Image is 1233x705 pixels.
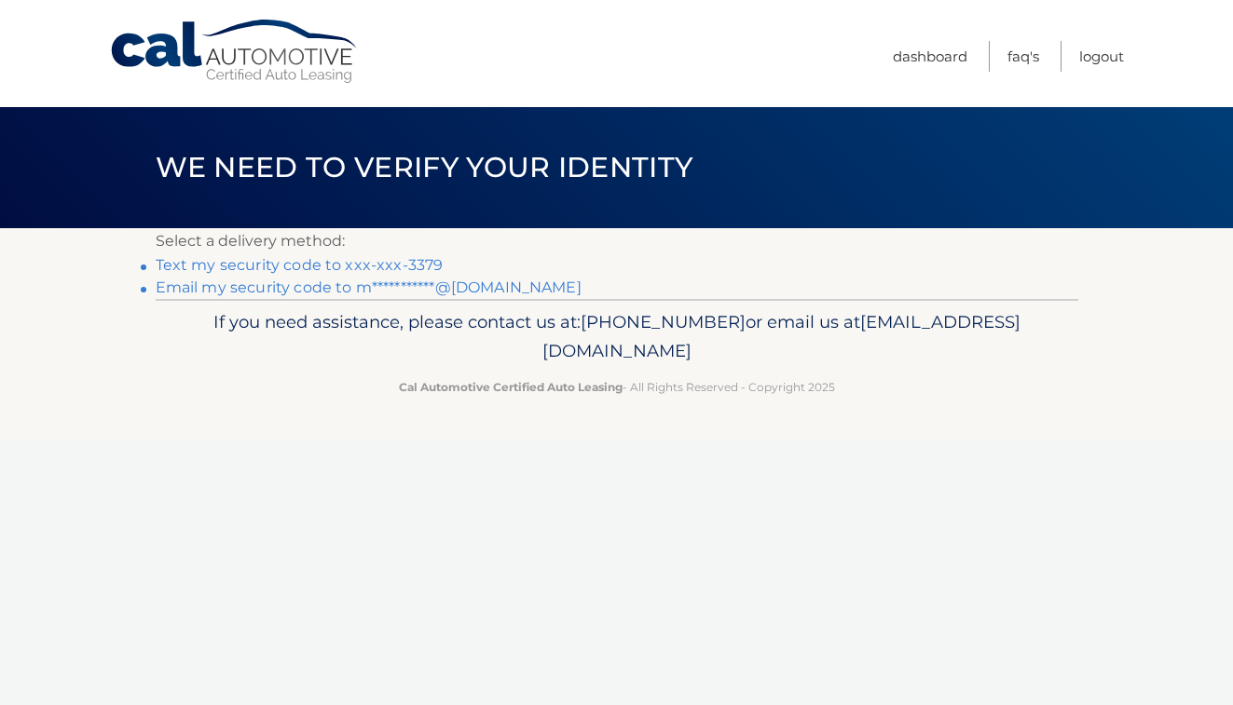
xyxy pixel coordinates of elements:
a: Text my security code to xxx-xxx-3379 [156,256,444,274]
a: Dashboard [893,41,967,72]
strong: Cal Automotive Certified Auto Leasing [399,380,623,394]
p: If you need assistance, please contact us at: or email us at [168,307,1066,367]
p: - All Rights Reserved - Copyright 2025 [168,377,1066,397]
a: Logout [1079,41,1124,72]
a: Cal Automotive [109,19,361,85]
span: [PHONE_NUMBER] [581,311,746,332]
a: FAQ's [1007,41,1039,72]
p: Select a delivery method: [156,228,1078,254]
span: We need to verify your identity [156,150,693,184]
